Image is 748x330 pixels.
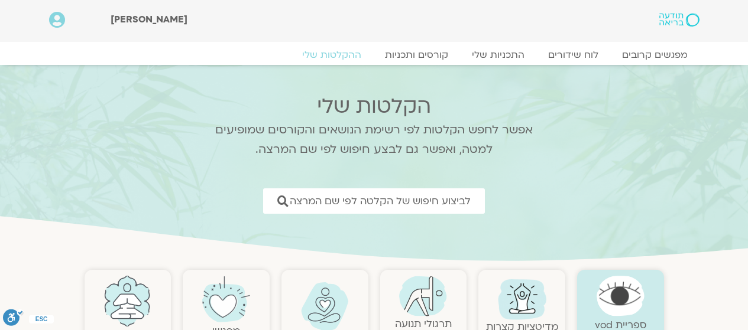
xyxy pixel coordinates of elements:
[200,94,549,118] h2: הקלטות שלי
[536,49,610,61] a: לוח שידורים
[610,49,700,61] a: מפגשים קרובים
[263,188,485,214] a: לביצוע חיפוש של הקלטה לפי שם המרצה
[49,49,700,61] nav: Menu
[460,49,536,61] a: התכניות שלי
[200,120,549,159] p: אפשר לחפש הקלטות לפי רשימת הנושאים והקורסים שמופיעים למטה, ואפשר גם לבצע חיפוש לפי שם המרצה.
[373,49,460,61] a: קורסים ותכניות
[111,13,187,26] span: [PERSON_NAME]
[290,195,471,207] span: לביצוע חיפוש של הקלטה לפי שם המרצה
[290,49,373,61] a: ההקלטות שלי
